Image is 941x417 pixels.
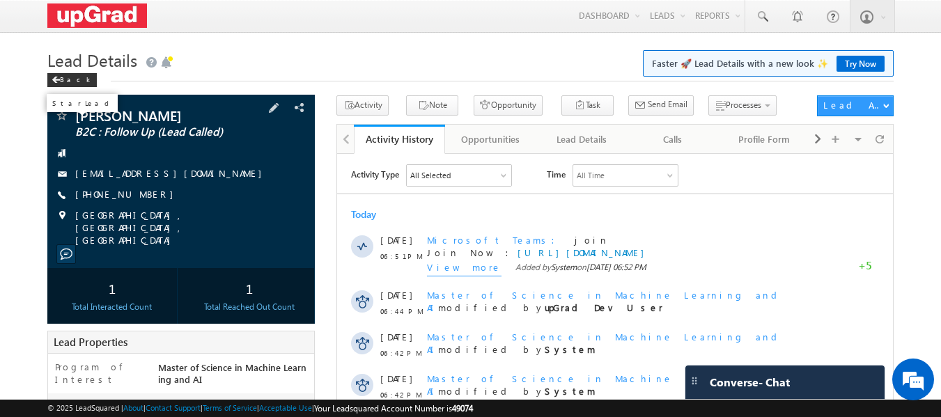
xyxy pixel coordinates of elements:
[208,189,258,201] strong: System
[90,177,497,202] span: modified by
[730,131,798,148] div: Profile Form
[354,125,445,154] a: Activity History
[188,275,311,301] div: 1
[188,301,311,313] div: Total Reached Out Count
[47,73,97,87] div: Back
[628,95,694,116] button: Send Email
[75,109,240,123] span: [PERSON_NAME]
[639,131,706,148] div: Calls
[196,288,256,299] span: [DATE] 06:41 PM
[314,403,473,414] span: Your Leadsquared Account Number is
[689,375,700,386] img: carter-drag
[47,72,104,84] a: Back
[648,98,687,111] span: Send Email
[43,151,85,164] span: 06:44 PM
[228,7,262,40] div: Minimize live chat window
[710,376,790,388] span: Converse - Chat
[336,95,389,116] button: Activity
[47,49,137,71] span: Lead Details
[43,96,85,109] span: 06:51 PM
[43,276,85,289] span: 06:41 PM
[296,313,392,324] span: Dynamic Form
[75,188,180,200] a: [PHONE_NUMBER]
[43,260,75,273] span: [DATE]
[75,125,240,139] span: B2C : Follow Up (Lead Called)
[364,132,435,145] div: Activity History
[43,219,75,231] span: [DATE]
[296,396,392,408] span: Dynamic Form
[52,98,112,108] p: Star Lead
[43,329,85,341] span: 12:29 PM
[536,125,628,154] a: Lead Details
[125,370,189,380] span: [PERSON_NAME]
[208,231,258,243] strong: System
[817,95,894,116] button: Lead Actions
[90,273,191,285] span: New Opportunity
[90,80,226,92] span: Microsoft Teams
[90,354,201,366] span: Alumni Connect
[123,403,143,412] a: About
[452,403,473,414] span: 49074
[43,193,85,205] span: 06:42 PM
[43,396,75,409] span: [DATE]
[719,125,810,154] a: Profile Form
[14,10,62,31] span: Activity Type
[240,15,267,28] div: All Time
[823,99,882,111] div: Lead Actions
[47,402,473,415] span: © 2025 LeadSquared | | | | |
[204,322,253,340] em: Submit
[43,135,75,148] span: [DATE]
[43,313,75,325] span: [DATE]
[521,105,535,122] span: +5
[90,135,445,159] span: Master of Science in Machine Learning and AI
[90,369,497,381] span: Added by on
[203,403,257,412] a: Terms of Service
[249,108,309,118] span: [DATE] 06:52 PM
[55,361,145,386] label: Program of Interest
[155,361,315,392] div: Master of Science in Machine Learning and AI
[18,129,254,310] textarea: Type your message and click 'Submit'
[210,10,228,31] span: Time
[178,107,309,123] span: Added by on
[837,56,885,72] a: Try Now
[547,131,615,148] div: Lead Details
[445,125,536,154] a: Opportunities
[406,95,458,116] button: Note
[72,73,234,91] div: Leave a message
[199,370,258,380] span: [DATE] 12:29 PM
[214,108,240,118] span: System
[90,107,164,123] span: View more
[43,235,85,247] span: 06:42 PM
[146,403,201,412] a: Contact Support
[43,80,75,93] span: [DATE]
[708,95,777,116] button: Processes
[90,288,497,300] span: Added by on
[474,95,543,116] button: Opportunity
[90,219,445,243] span: Master of Science in Machine Learning and AI
[90,135,497,160] span: modified by
[24,73,59,91] img: d_60004797649_company_0_60004797649
[43,177,75,189] span: [DATE]
[90,313,497,338] span: Dynamic Form Submission: was submitted by [PERSON_NAME]
[43,354,75,367] span: [DATE]
[125,288,187,299] span: upGrad Dev User
[14,54,59,67] div: Today
[90,219,497,244] span: modified by
[456,131,524,148] div: Opportunities
[561,95,614,116] button: Task
[70,11,174,32] div: All Selected
[47,3,148,28] img: Custom Logo
[90,80,314,104] span: join Join Now :
[51,301,173,313] div: Total Interacted Count
[75,167,269,179] a: [EMAIL_ADDRESS][DOMAIN_NAME]
[43,370,85,383] span: 12:29 PM
[75,209,291,246] span: [GEOGRAPHIC_DATA], [GEOGRAPHIC_DATA], [GEOGRAPHIC_DATA]
[726,100,761,110] span: Processes
[90,177,445,201] span: Master of Science in Machine Learning and AI
[208,148,326,159] strong: upGrad Dev User
[54,335,127,349] span: Lead Properties
[180,93,314,104] a: [URL][DOMAIN_NAME]
[90,260,480,272] span: Master of Science in Machine Learning and AI
[73,15,114,28] div: All Selected
[652,56,885,70] span: Faster 🚀 Lead Details with a new look ✨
